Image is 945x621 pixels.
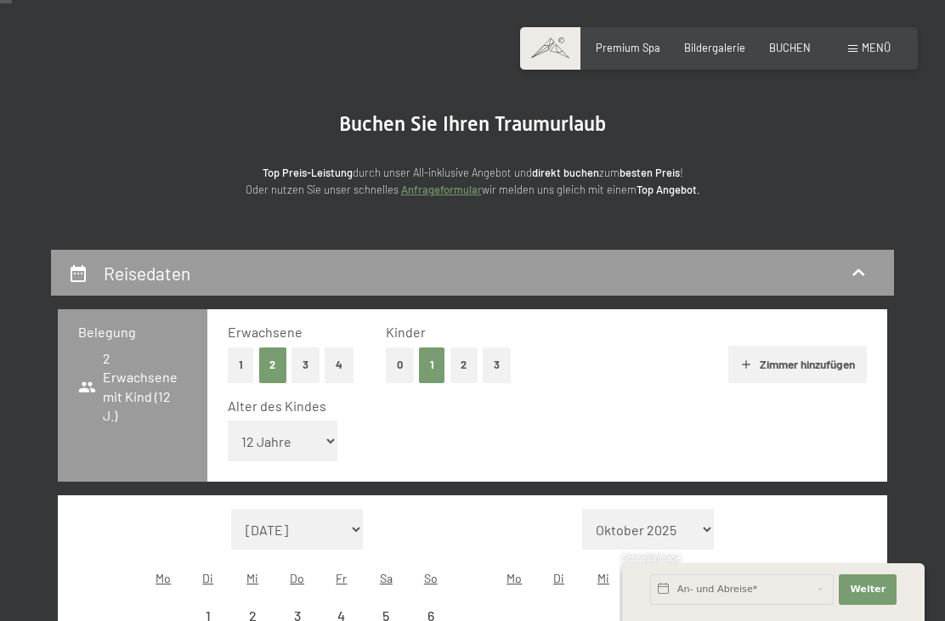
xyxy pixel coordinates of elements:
p: durch unser All-inklusive Angebot und zum ! Oder nutzen Sie unser schnelles wir melden uns gleich... [133,164,812,199]
abbr: Samstag [380,571,393,585]
span: 2 Erwachsene mit Kind (12 J.) [78,349,187,426]
button: 3 [483,347,511,382]
button: 1 [419,347,445,382]
button: 2 [259,347,287,382]
h2: Reisedaten [104,263,190,284]
strong: Top Angebot. [637,183,700,196]
abbr: Dienstag [553,571,564,585]
a: Premium Spa [596,41,660,54]
strong: besten Preis [620,166,680,179]
span: Menü [862,41,891,54]
a: BUCHEN [769,41,811,54]
abbr: Sonntag [424,571,438,585]
span: Schnellanfrage [622,553,681,563]
strong: Top Preis-Leistung [263,166,353,179]
button: 1 [228,347,254,382]
abbr: Dienstag [202,571,213,585]
a: Bildergalerie [684,41,745,54]
span: Kinder [386,324,426,340]
abbr: Freitag [336,571,347,585]
abbr: Montag [506,571,522,585]
abbr: Mittwoch [597,571,609,585]
span: Weiter [850,583,886,596]
button: 2 [450,347,478,382]
h3: Belegung [78,323,187,342]
button: 4 [325,347,354,382]
div: Alter des Kindes [228,397,853,415]
strong: direkt buchen [532,166,599,179]
button: 3 [291,347,320,382]
span: Erwachsene [228,324,303,340]
button: Zimmer hinzufügen [728,346,867,383]
abbr: Donnerstag [290,571,304,585]
button: Weiter [839,574,897,605]
abbr: Montag [156,571,171,585]
button: 0 [386,347,414,382]
abbr: Mittwoch [246,571,258,585]
span: Buchen Sie Ihren Traumurlaub [339,112,606,136]
a: Anfrageformular [401,183,482,196]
